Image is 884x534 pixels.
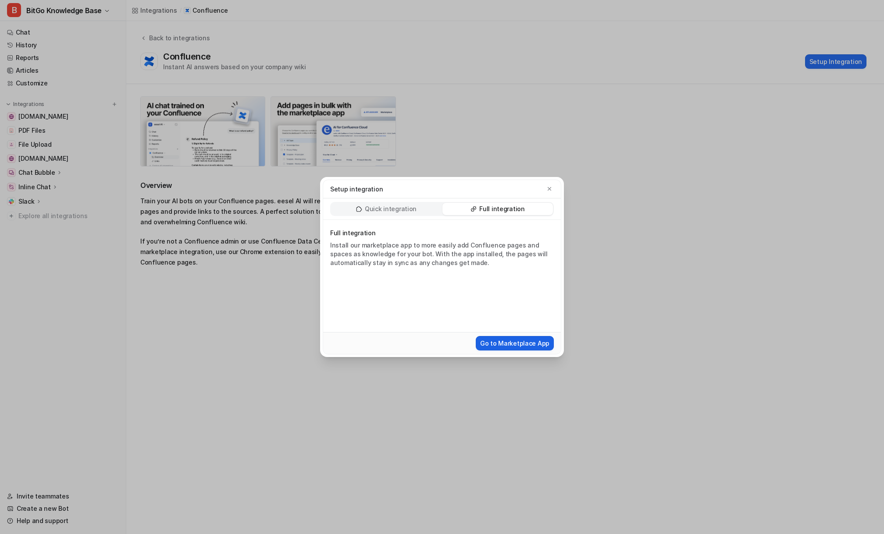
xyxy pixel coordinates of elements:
[476,336,554,350] button: Go to Marketplace App
[330,241,554,267] div: Install our marketplace app to more easily add Confluence pages and spaces as knowledge for your ...
[479,205,525,213] p: Full integration
[330,184,383,194] p: Setup integration
[365,205,417,213] p: Quick integration
[330,229,554,237] p: Full integration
